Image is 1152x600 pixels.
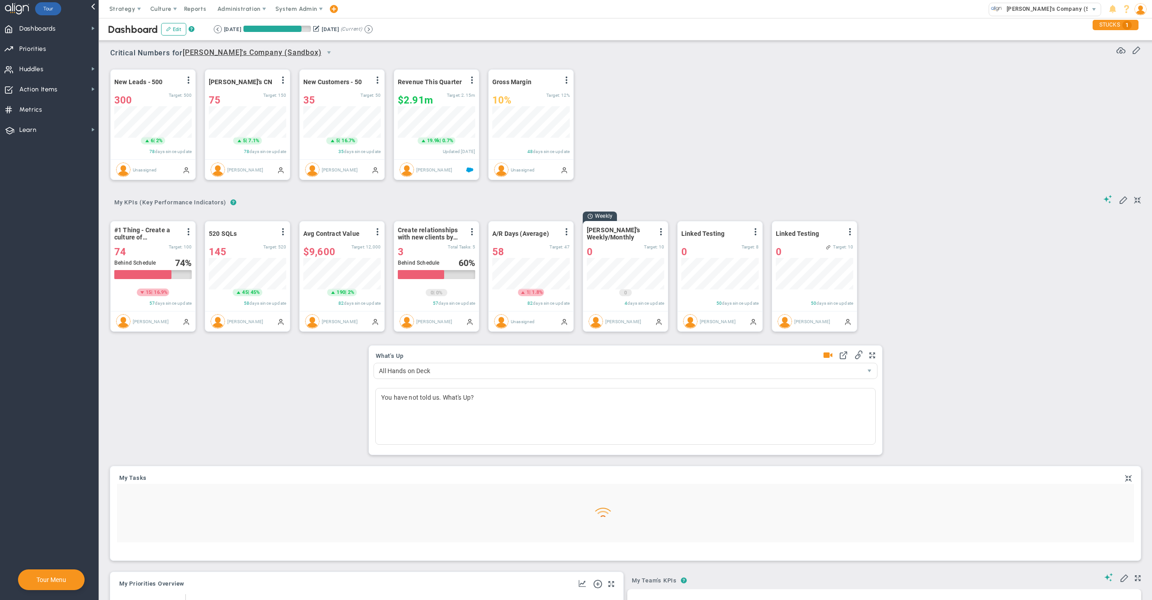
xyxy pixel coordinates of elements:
span: 5 [336,137,339,144]
span: Behind Schedule [398,260,439,266]
span: Unassigned [133,167,157,172]
span: Updated [DATE] [443,149,475,154]
img: Alex Abramson [211,314,225,329]
span: 10 [659,244,664,249]
span: 100 [184,244,192,249]
span: 57 [149,301,155,306]
span: 0% [436,290,442,296]
span: 19.9k [427,137,440,144]
span: #1 Thing - Create a culture of Transparency resulting in an eNPS score increase of 10 [114,226,180,241]
img: Alex Abramson [683,314,697,329]
div: % [459,258,476,268]
span: 15 [146,289,151,296]
img: Unassigned [494,162,508,177]
span: 45% [251,289,260,295]
img: Katie Williams [305,314,319,329]
span: Manually Updated [750,318,757,325]
span: Manually Updated [183,166,190,173]
span: My Priorities Overview [119,581,184,587]
span: 48 [527,149,533,154]
span: 45 [242,289,247,296]
img: 48978.Person.photo [1134,3,1147,15]
span: Edit My KPIs [1120,573,1129,582]
span: | [246,138,247,144]
span: days since update [438,301,475,306]
span: 12,000 [366,244,381,249]
img: Tom Johnson [400,162,414,177]
span: Manually Updated [561,318,568,325]
span: Manually Updated [844,318,851,325]
span: Avg Contract Value [303,230,360,237]
span: days since update [344,301,381,306]
span: days since update [155,301,192,306]
span: 12% [561,93,570,98]
span: Manually Updated [277,318,284,325]
span: Administration [217,5,260,12]
span: [PERSON_NAME] [605,319,641,324]
button: My KPIs (Key Performance Indicators) [110,195,230,211]
img: Mark Collins [116,314,130,329]
span: Target: [447,93,460,98]
span: days since update [249,149,286,154]
span: 1 [1122,21,1132,30]
span: 1 [526,289,529,296]
div: You have not told us. What's Up? [375,388,876,445]
span: [PERSON_NAME] [322,167,358,172]
span: [PERSON_NAME]'s Company (Sandbox) [183,47,321,59]
span: 500 [184,93,192,98]
span: Manually Updated [372,318,379,325]
span: Dashboard [108,23,158,36]
img: Unassigned [116,162,130,177]
span: 5 [243,137,246,144]
span: Target: [644,244,657,249]
span: System Admin [275,5,317,12]
span: Edit or Add Critical Numbers [1132,45,1141,54]
span: Manually Updated [655,318,662,325]
div: Period Progress: 86% Day 79 of 91 with 12 remaining. [243,26,311,32]
span: 78 [244,149,249,154]
span: 50 [375,93,381,98]
span: Linked Testing [776,230,819,237]
span: days since update [533,301,570,306]
span: 150 [278,93,286,98]
span: 58 [244,301,249,306]
span: 4 [625,301,627,306]
span: [PERSON_NAME] [227,319,263,324]
span: 520 SQLs [209,230,237,237]
button: My Priorities Overview [119,581,184,588]
span: 60 [459,257,468,268]
span: Culture [150,5,171,12]
span: Revenue This Quarter [398,78,462,86]
span: 16.7% [342,138,355,144]
span: All Hands on Deck [374,363,862,379]
span: | [339,138,340,144]
span: select [321,45,337,60]
span: [PERSON_NAME]'s Weekly/Monthly [587,226,652,241]
span: [PERSON_NAME]'s CN [209,78,272,86]
span: Target: [742,244,755,249]
span: select [1088,3,1101,16]
span: Learn [19,121,36,140]
span: Linked to <span class='icon ico-daily-huddle-feather' style='margin-right: 5px;'></span>All Hands... [826,245,831,249]
span: days since update [816,301,853,306]
span: $9,600 [303,246,335,257]
button: Tour Menu [34,576,69,584]
span: Target: [549,244,563,249]
a: My Tasks [119,475,147,482]
span: [PERSON_NAME]'s Company (Sandbox) [1002,3,1111,15]
span: Total Tasks: [448,244,472,249]
span: 0 [681,246,687,257]
span: My KPIs (Key Performance Indicators) [110,195,230,210]
span: Target: [263,93,277,98]
span: 0 [587,246,593,257]
span: 2% [156,138,162,144]
span: 0.7% [442,138,453,144]
span: 16.9% [154,289,167,295]
img: Miguel Cabrera [305,162,319,177]
span: [PERSON_NAME] [133,319,169,324]
span: Manually Updated [183,318,190,325]
span: 2% [348,289,354,295]
span: | [153,138,155,144]
span: 145 [209,246,226,257]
